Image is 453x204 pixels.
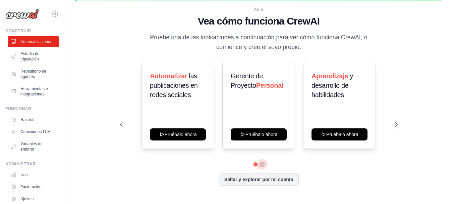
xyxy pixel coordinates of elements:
[20,39,52,44] font: Automatizaciones
[150,128,206,140] button: Pruébalo ahora
[8,114,59,125] a: Rastros
[254,8,264,12] font: GUÍA
[20,117,34,122] font: Rastros
[326,132,358,137] font: Pruébalo ahora
[8,66,59,82] a: Repositorio de agentes
[8,48,59,65] a: Estudio de tripulación
[20,197,34,201] font: Ajustes
[312,72,348,80] font: Aprendizaje
[5,9,39,19] img: Logo
[224,177,293,182] font: Saltar y explorar por mi cuenta
[5,162,36,166] font: Administrar
[245,132,278,137] font: Pruébalo ahora
[256,82,283,89] font: Personal
[20,86,48,96] font: Herramientas e integraciones
[20,129,51,134] font: Conexiones LLM
[8,83,59,99] a: Herramientas e integraciones
[219,173,299,186] button: Saltar y explorar por mi cuenta
[8,138,59,155] a: Variables de entorno
[8,169,59,180] a: Uso
[20,141,43,152] font: Variables de entorno
[5,107,31,111] font: Funcionar
[150,72,187,80] font: Automatizar
[312,128,367,140] button: Pruébalo ahora
[164,132,196,137] font: Pruébalo ahora
[20,69,46,79] font: Repositorio de agentes
[5,29,31,33] font: Construir
[231,128,287,140] button: Pruébalo ahora
[198,15,320,27] font: Vea cómo funciona CrewAI
[20,172,27,177] font: Uso
[312,72,353,98] font: y desarrollo de habilidades
[419,172,453,204] iframe: Widget de chat
[8,126,59,137] a: Conexiones LLM
[20,51,40,62] font: Estudio de tripulación
[150,34,367,50] font: Pruebe una de las indicaciones a continuación para ver cómo funciona CrewAI, o comience y cree el...
[20,185,42,189] font: Facturación
[150,72,198,98] font: las publicaciones en redes sociales
[231,72,263,89] font: Gerente de Proyecto
[8,181,59,192] a: Facturación
[8,36,59,47] a: Automatizaciones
